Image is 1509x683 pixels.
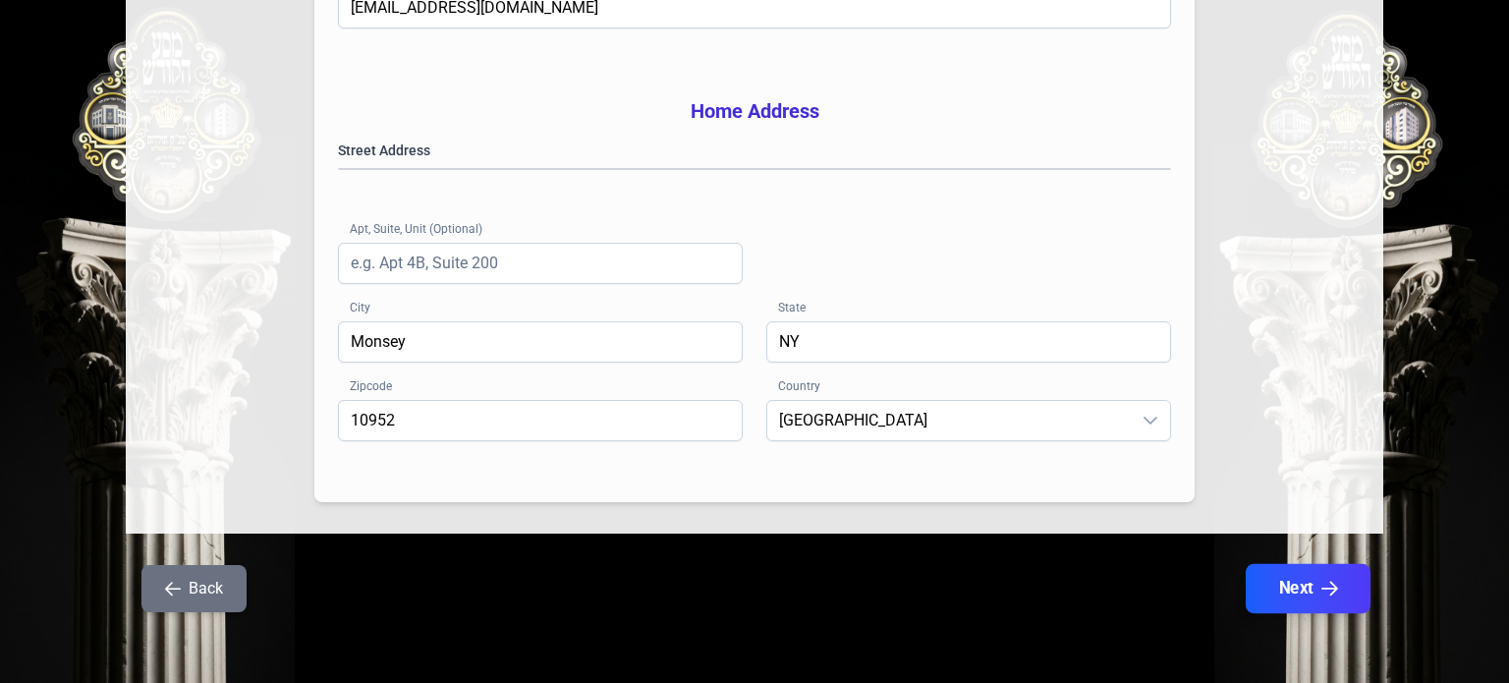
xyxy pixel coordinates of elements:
h3: Home Address [338,97,1171,125]
span: United States [767,401,1131,440]
button: Next [1246,564,1370,613]
button: Back [141,565,247,612]
label: Street Address [338,141,1171,160]
input: e.g. Apt 4B, Suite 200 [338,243,743,284]
div: dropdown trigger [1131,401,1170,440]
